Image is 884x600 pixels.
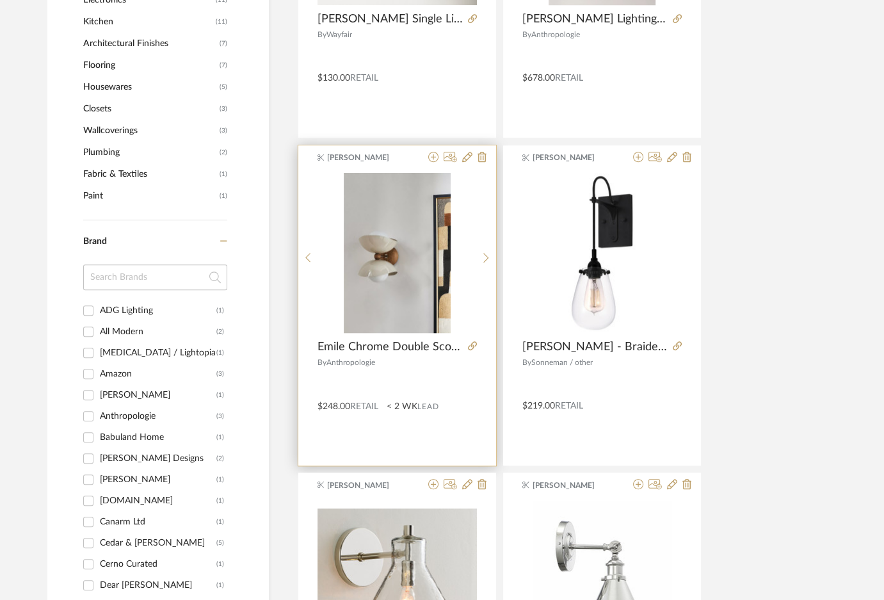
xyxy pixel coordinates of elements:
span: [PERSON_NAME] Single Light Glass Dimmable Armed Sconce [317,12,463,26]
div: (3) [216,364,224,384]
span: $219.00 [522,401,555,410]
div: (1) [216,343,224,363]
div: [PERSON_NAME] Designs [100,448,216,469]
span: (7) [220,55,227,76]
span: [PERSON_NAME] - Braided Cord - Satin Black [522,340,668,354]
span: $678.00 [522,74,555,83]
div: (5) [216,533,224,553]
span: Retail [555,401,583,410]
div: [PERSON_NAME] [100,385,216,405]
span: (5) [220,77,227,97]
span: Retail [555,74,583,83]
span: By [317,31,326,38]
span: By [522,359,531,366]
span: Plumbing [83,142,216,163]
span: $248.00 [317,402,350,411]
span: [PERSON_NAME] Lighting [PERSON_NAME] [522,12,668,26]
div: Cerno Curated [100,554,216,574]
div: (1) [216,512,224,532]
span: Closets [83,98,216,120]
div: Amazon [100,364,216,384]
div: (1) [216,469,224,490]
span: Wayfair [326,31,352,38]
div: Anthropologie [100,406,216,426]
div: (1) [216,554,224,574]
span: Kitchen [83,11,213,33]
div: (1) [216,575,224,596]
span: < 2 WK [387,400,417,414]
div: Canarm Ltd [100,512,216,532]
div: Babuland Home [100,427,216,448]
div: (2) [216,448,224,469]
span: (3) [220,120,227,141]
span: [PERSON_NAME] [327,152,408,163]
div: (1) [216,491,224,511]
div: [PERSON_NAME] [100,469,216,490]
span: Brand [83,237,107,246]
span: By [317,359,326,366]
span: [PERSON_NAME] [533,480,613,491]
div: (3) [216,406,224,426]
span: Retail [350,402,378,411]
div: ADG Lighting [100,300,216,321]
span: $130.00 [317,74,350,83]
span: Flooring [83,54,216,76]
span: Lead [417,402,439,411]
div: [DOMAIN_NAME] [100,491,216,511]
div: 0 [317,173,476,333]
span: Housewares [83,76,216,98]
div: All Modern [100,321,216,342]
span: Sonneman / other [531,359,593,366]
span: [PERSON_NAME] [327,480,408,491]
span: Anthropologie [531,31,580,38]
div: Cedar & [PERSON_NAME] [100,533,216,553]
div: (1) [216,300,224,321]
div: (1) [216,427,224,448]
input: Search Brands [83,264,227,290]
span: Paint [83,185,216,207]
span: Fabric & Textiles [83,163,216,185]
span: Anthropologie [326,359,375,366]
img: Chelsea Sconce - Braided Cord - Satin Black [568,173,636,333]
div: (1) [216,385,224,405]
span: Architectural Finishes [83,33,216,54]
span: (1) [220,186,227,206]
span: (2) [220,142,227,163]
div: (2) [216,321,224,342]
span: Emile Chrome Double Sconce [317,340,463,354]
img: Emile Chrome Double Sconce [344,173,451,333]
div: Dear [PERSON_NAME] [100,575,216,596]
span: Retail [350,74,378,83]
span: (7) [220,33,227,54]
span: (11) [216,12,227,32]
span: By [522,31,531,38]
span: (3) [220,99,227,119]
span: [PERSON_NAME] [533,152,613,163]
div: [MEDICAL_DATA] / Lightopia [100,343,216,363]
span: (1) [220,164,227,184]
span: Wallcoverings [83,120,216,142]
